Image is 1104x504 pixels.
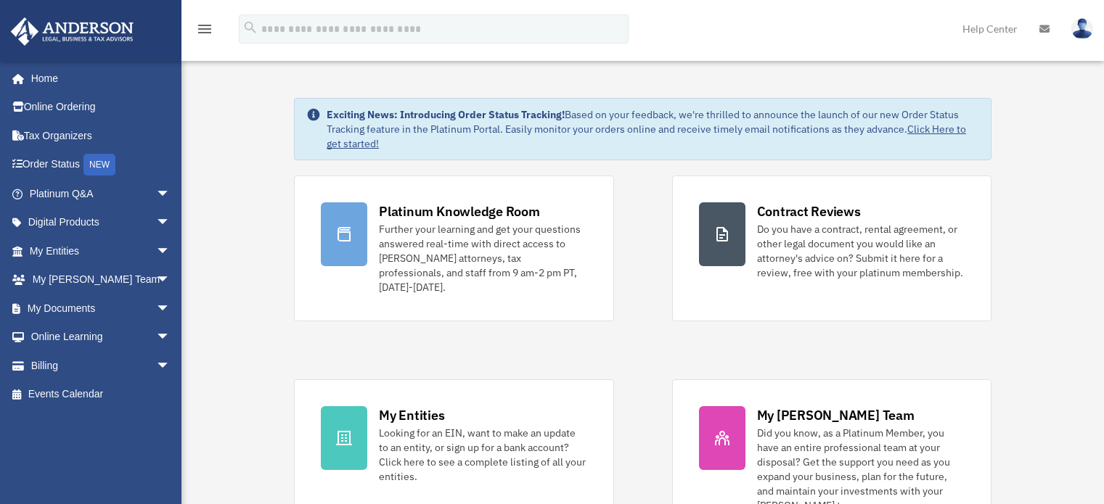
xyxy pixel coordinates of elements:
[757,222,965,280] div: Do you have a contract, rental agreement, or other legal document you would like an attorney's ad...
[242,20,258,36] i: search
[10,208,192,237] a: Digital Productsarrow_drop_down
[7,17,138,46] img: Anderson Advisors Platinum Portal
[294,175,613,321] a: Platinum Knowledge Room Further your learning and get your questions answered real-time with dire...
[379,426,586,484] div: Looking for an EIN, want to make an update to an entity, or sign up for a bank account? Click her...
[1071,18,1093,39] img: User Pic
[10,179,192,208] a: Platinum Q&Aarrow_drop_down
[10,323,192,352] a: Online Learningarrow_drop_down
[757,202,861,220] div: Contract Reviews
[10,351,192,380] a: Billingarrow_drop_down
[327,107,979,151] div: Based on your feedback, we're thrilled to announce the launch of our new Order Status Tracking fe...
[757,406,915,424] div: My [PERSON_NAME] Team
[327,123,966,150] a: Click Here to get started!
[196,20,213,38] i: menu
[156,351,185,381] span: arrow_drop_down
[10,93,192,122] a: Online Ordering
[156,294,185,323] span: arrow_drop_down
[156,179,185,209] span: arrow_drop_down
[10,294,192,323] a: My Documentsarrow_drop_down
[10,380,192,409] a: Events Calendar
[672,175,991,321] a: Contract Reviews Do you have a contract, rental agreement, or other legal document you would like...
[156,323,185,352] span: arrow_drop_down
[196,25,213,38] a: menu
[83,154,115,175] div: NEW
[10,64,185,93] a: Home
[379,202,540,220] div: Platinum Knowledge Room
[10,121,192,150] a: Tax Organizers
[379,406,444,424] div: My Entities
[327,108,565,121] strong: Exciting News: Introducing Order Status Tracking!
[10,265,192,294] a: My [PERSON_NAME] Teamarrow_drop_down
[156,208,185,238] span: arrow_drop_down
[379,222,586,294] div: Further your learning and get your questions answered real-time with direct access to [PERSON_NAM...
[156,265,185,295] span: arrow_drop_down
[156,236,185,266] span: arrow_drop_down
[10,236,192,265] a: My Entitiesarrow_drop_down
[10,150,192,180] a: Order StatusNEW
